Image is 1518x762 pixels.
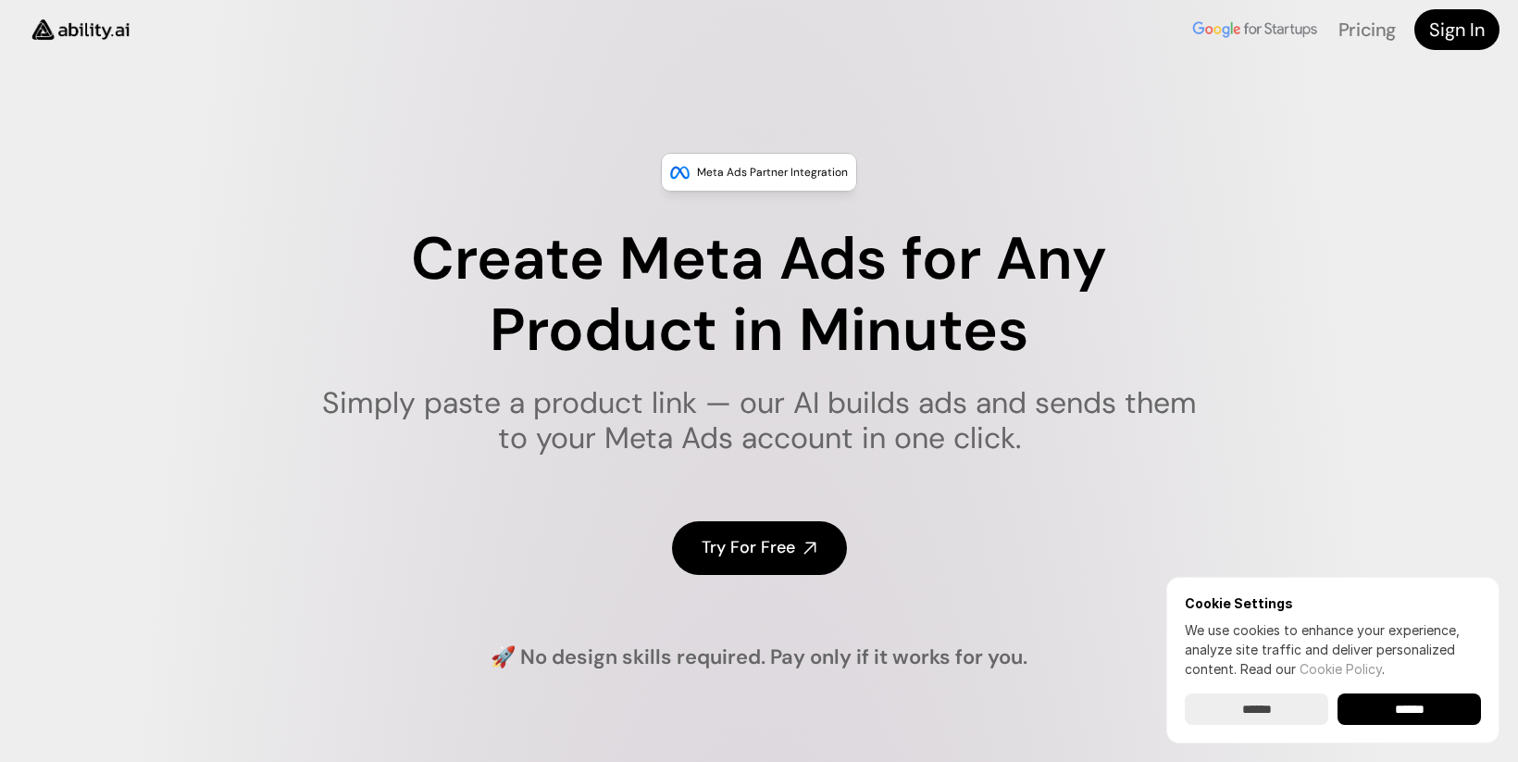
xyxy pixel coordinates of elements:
h1: Create Meta Ads for Any Product in Minutes [310,224,1209,367]
a: Pricing [1338,18,1396,42]
a: Sign In [1414,9,1499,50]
p: We use cookies to enhance your experience, analyze site traffic and deliver personalized content. [1185,620,1481,679]
p: Meta Ads Partner Integration [697,163,848,181]
h1: Simply paste a product link — our AI builds ads and sends them to your Meta Ads account in one cl... [310,385,1209,456]
h4: Sign In [1429,17,1485,43]
h4: 🚀 No design skills required. Pay only if it works for you. [491,643,1027,672]
span: Read our . [1240,661,1385,677]
h4: Try For Free [702,536,795,559]
h6: Cookie Settings [1185,595,1481,611]
a: Try For Free [672,521,847,574]
a: Cookie Policy [1300,661,1382,677]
